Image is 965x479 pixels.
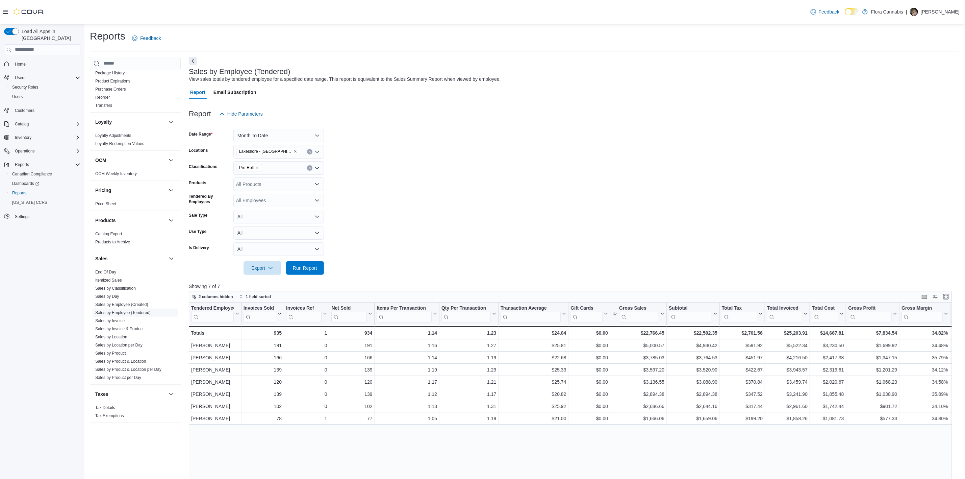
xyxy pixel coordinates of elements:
[767,329,808,337] div: $25,203.91
[501,341,566,350] div: $25.81
[15,75,25,80] span: Users
[95,367,161,372] span: Sales by Product & Location per Day
[233,242,324,256] button: All
[767,366,808,374] div: $3,943.57
[191,378,239,386] div: [PERSON_NAME]
[95,70,125,76] span: Package History
[848,329,897,337] div: $7,834.54
[331,354,372,362] div: 166
[95,79,130,83] a: Product Expirations
[377,305,432,322] div: Items Per Transaction
[441,341,496,350] div: 1.27
[95,375,141,380] span: Sales by Product per Day
[95,231,122,237] span: Catalog Export
[12,147,37,155] button: Operations
[95,391,108,398] h3: Taxes
[9,170,80,178] span: Canadian Compliance
[331,378,372,386] div: 120
[767,341,808,350] div: $5,522.34
[12,120,80,128] span: Catalog
[722,341,763,350] div: $591.92
[95,217,166,224] button: Products
[377,341,437,350] div: 1.16
[217,107,265,121] button: Hide Parameters
[501,329,566,337] div: $24.04
[12,147,80,155] span: Operations
[191,305,234,311] div: Tendered Employee
[95,78,130,84] span: Product Expirations
[812,354,844,362] div: $2,417.38
[286,261,324,275] button: Run Report
[7,92,83,101] button: Users
[441,305,491,311] div: Qty Per Transaction
[812,305,838,322] div: Total Cost
[167,186,175,194] button: Pricing
[189,180,206,186] label: Products
[767,305,802,322] div: Total Invoiced
[12,94,23,99] span: Users
[227,111,263,117] span: Hide Parameters
[140,35,161,42] span: Feedback
[90,170,181,181] div: OCM
[669,305,717,322] button: Subtotal
[95,286,136,291] span: Sales by Classification
[501,354,566,362] div: $22.68
[901,341,948,350] div: 34.48%
[95,334,127,340] span: Sales by Location
[189,194,231,205] label: Tendered By Employees
[95,171,137,176] a: OCM Weekly Inventory
[9,189,29,197] a: Reports
[812,366,844,374] div: $2,319.61
[286,366,327,374] div: 0
[331,366,372,374] div: 139
[901,305,948,322] button: Gross Margin
[9,93,25,101] a: Users
[669,366,717,374] div: $3,520.90
[331,329,372,337] div: 934
[722,305,757,311] div: Total Tax
[808,5,842,19] a: Feedback
[95,310,151,315] span: Sales by Employee (Tendered)
[812,341,844,350] div: $3,230.50
[906,8,907,16] p: |
[95,270,116,274] a: End Of Day
[612,305,664,322] button: Gross Sales
[314,149,320,154] button: Open list of options
[95,201,116,206] a: Price Sheet
[1,73,83,82] button: Users
[12,213,32,221] a: Settings
[189,110,211,118] h3: Report
[95,326,144,332] span: Sales by Invoice & Product
[767,305,802,311] div: Total Invoiced
[331,341,372,350] div: 191
[377,378,437,386] div: 1.17
[244,366,282,374] div: 139
[1,133,83,142] button: Inventory
[441,354,496,362] div: 1.19
[845,8,859,15] input: Dark Mode
[236,164,262,171] span: Pre-Roll
[95,278,122,283] span: Itemized Sales
[722,354,763,362] div: $451.97
[15,162,29,167] span: Reports
[246,294,271,300] span: 1 field sorted
[501,305,561,322] div: Transaction Average
[191,305,239,322] button: Tendered Employee
[12,74,28,82] button: Users
[15,135,31,140] span: Inventory
[942,293,950,301] button: Enter fullscreen
[7,198,83,207] button: [US_STATE] CCRS
[190,86,205,99] span: Report
[95,95,110,100] a: Reorder
[12,74,80,82] span: Users
[331,305,372,322] button: Net Sold
[95,119,112,125] h3: Loyalty
[910,8,918,16] div: Brodie Newman
[95,103,112,108] a: Transfers
[848,366,897,374] div: $1,201.29
[931,293,939,301] button: Display options
[95,157,166,164] button: OCM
